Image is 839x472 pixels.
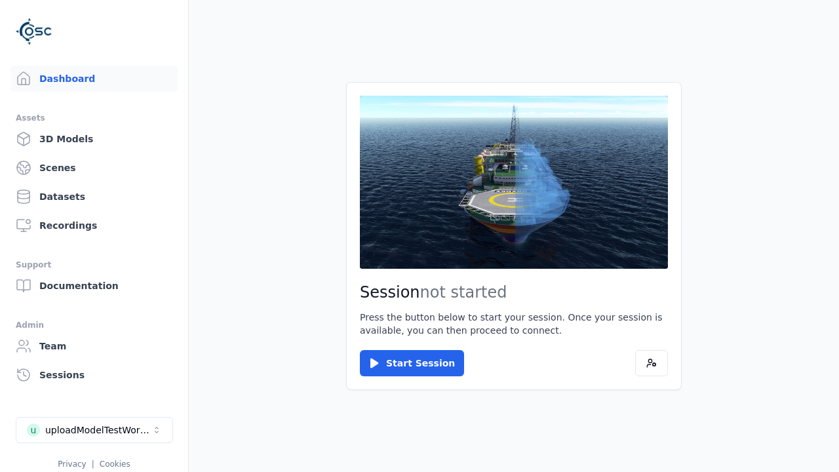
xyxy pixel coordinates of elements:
img: Logo [16,13,52,50]
a: Privacy [58,460,86,469]
a: 3D Models [10,126,178,152]
div: Assets [16,110,172,126]
p: Press the button below to start your session. Once your session is available, you can then procee... [360,311,668,337]
span: not started [420,283,507,302]
a: Documentation [10,273,178,299]
div: Support [16,257,172,273]
a: Dashboard [10,66,178,92]
h2: Session [360,282,668,303]
a: Team [10,333,178,359]
a: Cookies [100,460,130,469]
a: Sessions [10,362,178,388]
button: Select a workspace [16,417,173,443]
a: Recordings [10,212,178,239]
div: uploadModelTestWorkspace [45,423,151,437]
div: Admin [16,317,172,333]
div: u [27,423,40,437]
a: Datasets [10,184,178,210]
a: Scenes [10,155,178,181]
button: Start Session [360,350,464,376]
span: | [92,460,94,469]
